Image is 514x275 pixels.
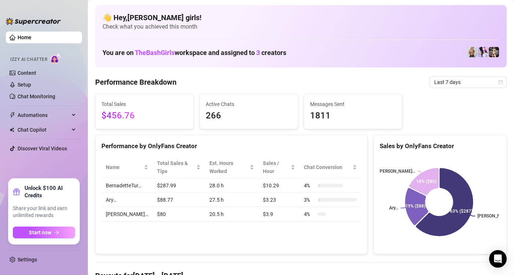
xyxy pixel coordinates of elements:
div: Open Intercom Messenger [489,250,507,268]
span: Name [106,163,142,171]
td: $3.9 [258,207,299,221]
span: Sales / Hour [263,159,289,175]
a: Chat Monitoring [18,93,55,99]
h4: 👋 Hey, [PERSON_NAME] girls ! [103,12,499,23]
a: Content [18,70,36,76]
td: $88.77 [153,193,205,207]
span: calendar [498,80,503,84]
span: Total Sales [101,100,187,108]
span: Izzy AI Chatter [10,56,47,63]
td: $80 [153,207,205,221]
span: 3 [256,49,260,56]
th: Total Sales & Tips [153,156,205,179]
a: Discover Viral Videos [18,146,67,151]
td: 27.5 h [205,193,258,207]
span: TheBashGirls [135,49,175,56]
span: Chat Conversion [304,163,351,171]
span: Share your link and earn unlimited rewards [13,205,75,219]
span: Automations [18,109,70,121]
span: Active Chats [206,100,292,108]
img: logo-BBDzfeDw.svg [6,18,61,25]
td: $287.99 [153,179,205,193]
strong: Unlock $100 AI Credits [25,184,75,199]
td: 28.0 h [205,179,258,193]
div: Performance by OnlyFans Creator [101,141,361,151]
th: Name [101,156,153,179]
div: Sales by OnlyFans Creator [380,141,500,151]
div: Est. Hours Worked [209,159,248,175]
span: arrow-right [54,230,59,235]
td: BernadetteTur… [101,179,153,193]
h1: You are on workspace and assigned to creators [103,49,286,57]
span: 1811 [310,109,396,123]
text: Ary… [389,205,398,210]
td: [PERSON_NAME]… [101,207,153,221]
td: $3.23 [258,193,299,207]
td: 20.5 h [205,207,258,221]
span: 4 % [304,181,316,190]
text: [PERSON_NAME]… [379,169,415,174]
img: AI Chatter [50,53,62,64]
a: Home [18,34,31,40]
span: gift [13,188,20,195]
span: Start now [29,230,51,235]
td: $10.29 [258,179,299,193]
span: Messages Sent [310,100,396,108]
span: 4 % [304,210,316,218]
td: Ary… [101,193,153,207]
th: Sales / Hour [258,156,299,179]
span: Last 7 days [434,77,502,88]
span: Chat Copilot [18,124,70,136]
span: 3 % [304,196,316,204]
span: $456.76 [101,109,187,123]
img: BernadetteTur [467,47,477,57]
img: Chat Copilot [10,127,14,132]
img: Ary [478,47,488,57]
span: Total Sales & Tips [157,159,195,175]
button: Start nowarrow-right [13,227,75,238]
span: 266 [206,109,292,123]
span: thunderbolt [10,112,15,118]
a: Setup [18,82,31,88]
h4: Performance Breakdown [95,77,176,87]
th: Chat Conversion [299,156,361,179]
img: Bonnie [489,47,499,57]
a: Settings [18,257,37,263]
span: Check what you achieved this month [103,23,499,31]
